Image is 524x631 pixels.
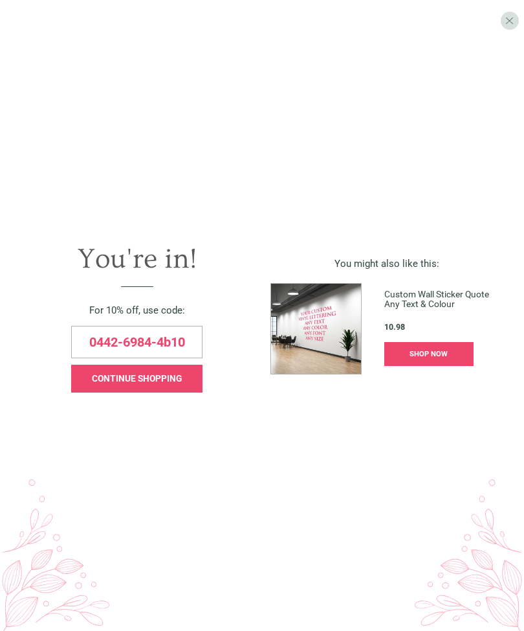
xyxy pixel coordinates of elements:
[384,323,405,332] span: 10.98
[89,304,185,316] span: For 10% off, use code:
[270,283,362,374] img: %5BWS-74142-XS-F-DI_1754659053552.jpg
[505,14,514,27] span: X
[384,290,503,309] span: Custom Wall Sticker Quote Any Text & Colour
[89,336,185,349] span: 0442-6984-4b10
[78,243,197,275] span: You're in!
[92,373,182,384] span: CONTINUE SHOPPING
[409,350,448,358] span: SHOP NOW
[334,258,439,270] span: You might also like this:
